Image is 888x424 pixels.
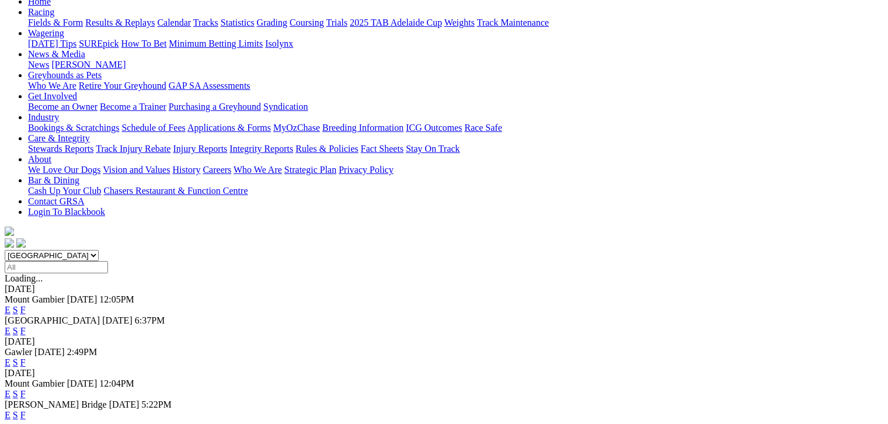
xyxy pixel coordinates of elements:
a: Fact Sheets [361,144,403,154]
a: Careers [203,165,231,175]
a: [DATE] Tips [28,39,76,48]
span: Gawler [5,347,32,357]
a: Chasers Restaurant & Function Centre [103,186,248,196]
a: Become a Trainer [100,102,166,112]
a: S [13,357,18,367]
div: News & Media [28,60,883,70]
a: Get Involved [28,91,77,101]
a: Rules & Policies [295,144,358,154]
a: Grading [257,18,287,27]
img: twitter.svg [16,238,26,248]
a: Tracks [193,18,218,27]
a: F [20,357,26,367]
a: E [5,326,11,336]
a: Calendar [157,18,191,27]
a: News & Media [28,49,85,59]
a: Strategic Plan [284,165,336,175]
div: About [28,165,883,175]
a: Become an Owner [28,102,97,112]
span: Mount Gambier [5,378,65,388]
a: Who We Are [234,165,282,175]
a: F [20,305,26,315]
div: [DATE] [5,368,883,378]
a: We Love Our Dogs [28,165,100,175]
a: E [5,389,11,399]
span: 5:22PM [141,399,172,409]
div: Greyhounds as Pets [28,81,883,91]
a: [PERSON_NAME] [51,60,126,69]
span: [DATE] [67,294,97,304]
a: E [5,305,11,315]
a: Statistics [221,18,255,27]
a: Stewards Reports [28,144,93,154]
a: ICG Outcomes [406,123,462,133]
a: Retire Your Greyhound [79,81,166,91]
a: F [20,326,26,336]
span: [DATE] [67,378,97,388]
a: Fields & Form [28,18,83,27]
span: Mount Gambier [5,294,65,304]
a: History [172,165,200,175]
a: Bookings & Scratchings [28,123,119,133]
div: Industry [28,123,883,133]
div: Wagering [28,39,883,49]
a: Contact GRSA [28,196,84,206]
a: Cash Up Your Club [28,186,101,196]
a: Isolynx [265,39,293,48]
span: 12:04PM [99,378,134,388]
a: Privacy Policy [339,165,393,175]
a: Purchasing a Greyhound [169,102,261,112]
a: Vision and Values [103,165,170,175]
a: Weights [444,18,475,27]
a: S [13,326,18,336]
span: 12:05PM [99,294,134,304]
div: [DATE] [5,336,883,347]
span: [DATE] [34,347,65,357]
input: Select date [5,261,108,273]
a: Minimum Betting Limits [169,39,263,48]
a: Bar & Dining [28,175,79,185]
a: E [5,410,11,420]
a: SUREpick [79,39,119,48]
span: 6:37PM [135,315,165,325]
div: Racing [28,18,883,28]
a: Racing [28,7,54,17]
a: News [28,60,49,69]
a: Track Injury Rebate [96,144,170,154]
a: Care & Integrity [28,133,90,143]
a: 2025 TAB Adelaide Cup [350,18,442,27]
span: [PERSON_NAME] Bridge [5,399,107,409]
div: Bar & Dining [28,186,883,196]
a: Coursing [290,18,324,27]
a: Who We Are [28,81,76,91]
a: Greyhounds as Pets [28,70,102,80]
a: Syndication [263,102,308,112]
span: Loading... [5,273,43,283]
a: How To Bet [121,39,167,48]
a: About [28,154,51,164]
div: Care & Integrity [28,144,883,154]
span: 2:49PM [67,347,97,357]
span: [DATE] [102,315,133,325]
a: GAP SA Assessments [169,81,250,91]
a: S [13,410,18,420]
img: facebook.svg [5,238,14,248]
a: S [13,389,18,399]
a: F [20,410,26,420]
a: Schedule of Fees [121,123,185,133]
a: Stay On Track [406,144,459,154]
a: S [13,305,18,315]
a: Injury Reports [173,144,227,154]
span: [GEOGRAPHIC_DATA] [5,315,100,325]
a: Login To Blackbook [28,207,105,217]
a: F [20,389,26,399]
a: Wagering [28,28,64,38]
a: Integrity Reports [229,144,293,154]
a: Applications & Forms [187,123,271,133]
a: E [5,357,11,367]
a: Results & Replays [85,18,155,27]
a: MyOzChase [273,123,320,133]
div: Get Involved [28,102,883,112]
span: [DATE] [109,399,140,409]
a: Industry [28,112,59,122]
